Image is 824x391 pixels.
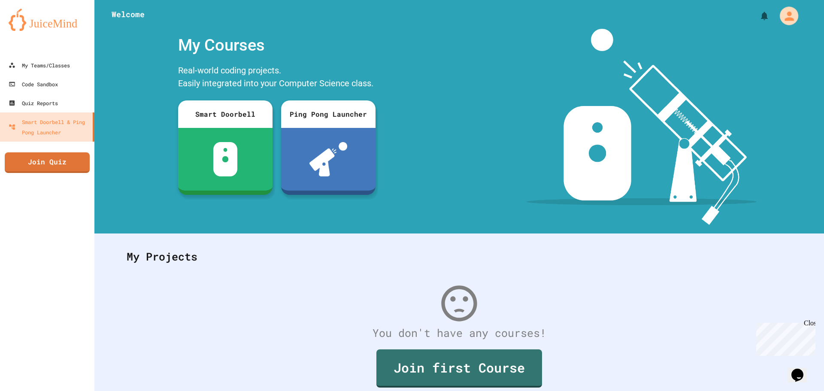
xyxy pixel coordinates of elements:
[753,319,815,356] iframe: chat widget
[9,98,58,108] div: Quiz Reports
[743,9,772,23] div: My Notifications
[281,100,376,128] div: Ping Pong Launcher
[5,152,90,173] a: Join Quiz
[174,62,380,94] div: Real-world coding projects. Easily integrated into your Computer Science class.
[178,100,273,128] div: Smart Doorbell
[527,29,757,225] img: banner-image-my-projects.png
[118,240,800,273] div: My Projects
[376,349,542,388] a: Join first Course
[9,60,70,70] div: My Teams/Classes
[9,79,58,89] div: Code Sandbox
[174,29,380,62] div: My Courses
[309,142,348,176] img: ppl-with-ball.png
[213,142,238,176] img: sdb-white.svg
[769,4,801,27] div: My Account
[9,117,89,137] div: Smart Doorbell & Ping Pong Launcher
[788,357,815,382] iframe: chat widget
[9,9,86,31] img: logo-orange.svg
[3,3,59,55] div: Chat with us now!Close
[118,325,800,341] div: You don't have any courses!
